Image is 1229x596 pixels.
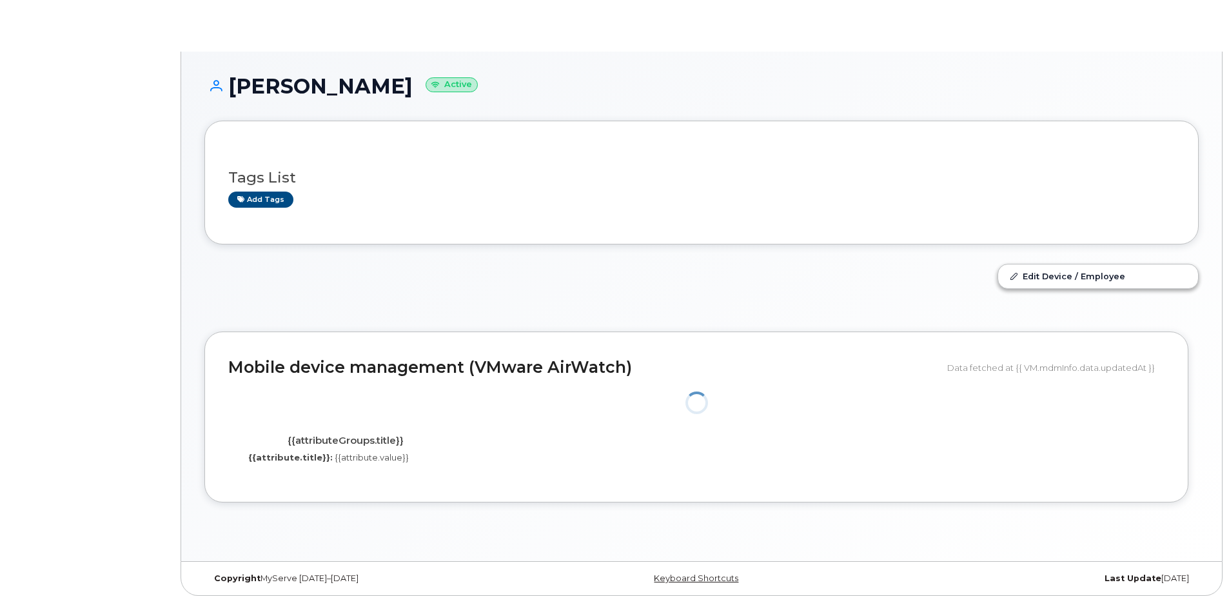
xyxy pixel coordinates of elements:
div: [DATE] [867,573,1199,584]
h3: Tags List [228,170,1175,186]
a: Add tags [228,192,293,208]
strong: Last Update [1105,573,1161,583]
label: {{attribute.title}}: [248,452,333,464]
small: Active [426,77,478,92]
h4: {{attributeGroups.title}} [238,435,453,446]
span: {{attribute.value}} [335,452,409,462]
h2: Mobile device management (VMware AirWatch) [228,359,938,377]
a: Edit Device / Employee [998,264,1198,288]
div: MyServe [DATE]–[DATE] [204,573,536,584]
a: Keyboard Shortcuts [654,573,738,583]
div: Data fetched at {{ VM.mdmInfo.data.updatedAt }} [947,355,1165,380]
h1: [PERSON_NAME] [204,75,1199,97]
strong: Copyright [214,573,261,583]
